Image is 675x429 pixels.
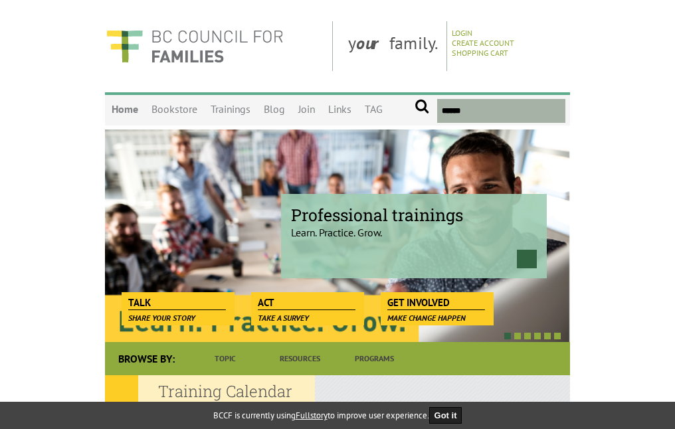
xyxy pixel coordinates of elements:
[452,28,472,38] a: Login
[452,48,508,58] a: Shopping Cart
[145,94,204,126] a: Bookstore
[204,94,257,126] a: Trainings
[415,99,430,123] input: Submit
[251,292,362,311] a: Act Take a survey
[358,94,389,126] a: TAG
[262,342,337,375] a: Resources
[105,342,188,375] div: Browse By:
[322,94,358,126] a: Links
[105,375,315,408] h2: Training Calendar
[291,204,537,226] span: Professional trainings
[337,21,447,71] div: y family.
[452,38,514,48] a: Create Account
[381,292,492,311] a: Get Involved Make change happen
[258,313,309,323] span: Take a survey
[188,342,262,375] a: Topic
[429,407,462,424] button: Got it
[296,410,328,421] a: Fullstory
[122,292,233,311] a: Talk Share your story
[258,296,355,310] span: Act
[128,296,226,310] span: Talk
[387,313,466,323] span: Make change happen
[291,214,537,239] p: Learn. Practice. Grow.
[292,94,322,126] a: Join
[337,342,411,375] a: Programs
[356,32,389,54] strong: our
[128,313,195,323] span: Share your story
[105,94,145,126] a: Home
[105,21,284,71] img: BC Council for FAMILIES
[387,296,485,310] span: Get Involved
[257,94,292,126] a: Blog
